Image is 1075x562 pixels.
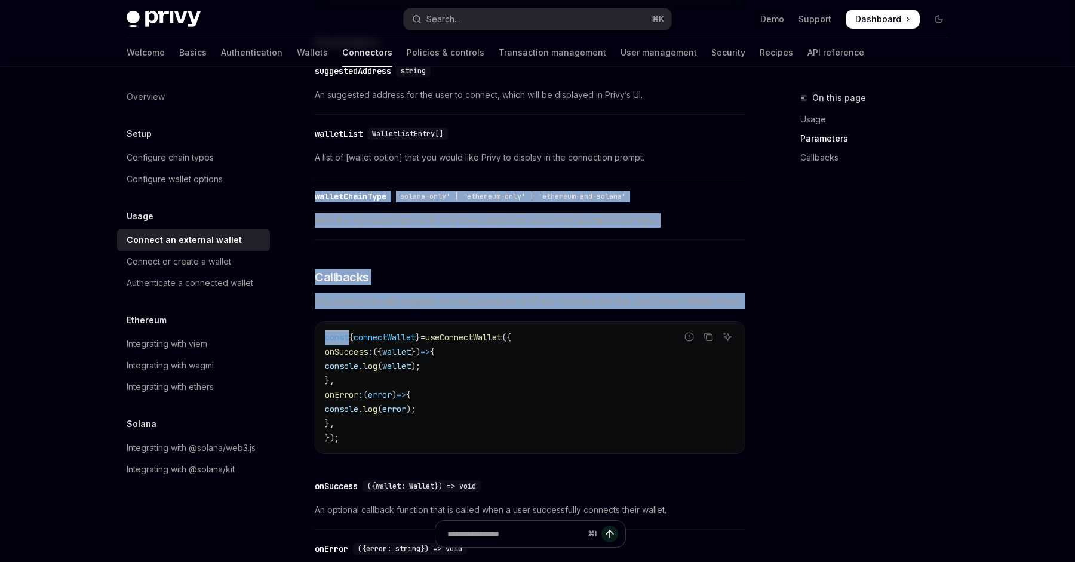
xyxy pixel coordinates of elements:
span: }, [325,418,334,429]
a: Integrating with @solana/web3.js [117,437,270,459]
button: Send message [601,526,618,542]
h5: Usage [127,209,153,223]
span: You can optionally register an onSuccess or onError callback on the useConnectWallet hook. [315,293,745,309]
a: Security [711,38,745,67]
span: . [358,361,363,371]
button: Open search [404,8,671,30]
span: ); [411,361,420,371]
a: API reference [807,38,864,67]
a: Callbacks [800,148,958,167]
span: }) [411,346,420,357]
span: log [363,404,377,414]
span: }); [325,432,339,443]
div: walletList [315,128,363,140]
div: Integrating with @solana/web3.js [127,441,256,455]
span: error [382,404,406,414]
a: Authenticate a connected wallet [117,272,270,294]
span: string [401,66,426,76]
span: : [358,389,363,400]
span: ⌘ K [652,14,664,24]
a: Integrating with @solana/kit [117,459,270,480]
span: . [358,404,363,414]
span: console [325,404,358,414]
a: Basics [179,38,207,67]
a: Policies & controls [407,38,484,67]
span: connectWallet [354,332,416,343]
div: suggestedAddress [315,65,391,77]
a: Support [798,13,831,25]
a: Integrating with ethers [117,376,270,398]
span: ); [406,404,416,414]
div: walletChainType [315,191,386,202]
span: On this page [812,91,866,105]
span: } [416,332,420,343]
a: Parameters [800,129,958,148]
span: => [397,389,406,400]
div: Connect or create a wallet [127,254,231,269]
span: An optional callback function that is called when a user successfully connects their wallet. [315,503,745,517]
button: Report incorrect code [681,329,697,345]
span: = [420,332,425,343]
div: Search... [426,12,460,26]
img: dark logo [127,11,201,27]
button: Ask AI [720,329,735,345]
a: Welcome [127,38,165,67]
span: { [349,332,354,343]
span: console [325,361,358,371]
span: 'solana-only' | 'ethereum-only' | 'ethereum-and-solana' [396,192,626,201]
span: Dashboard [855,13,901,25]
div: Integrating with wagmi [127,358,214,373]
span: Filter the login wallet options to only show wallets that support the specified chain type. [315,213,745,228]
h5: Ethereum [127,313,167,327]
span: }, [325,375,334,386]
a: Configure chain types [117,147,270,168]
a: Connectors [342,38,392,67]
div: Integrating with ethers [127,380,214,394]
span: { [406,389,411,400]
h5: Setup [127,127,152,141]
span: Callbacks [315,269,369,285]
span: An suggested address for the user to connect, which will be displayed in Privy’s UI. [315,88,745,102]
span: WalletListEntry[] [372,129,443,139]
a: Recipes [760,38,793,67]
div: Overview [127,90,165,104]
span: ) [392,389,397,400]
span: onError [325,389,358,400]
button: Copy the contents from the code block [701,329,716,345]
a: Configure wallet options [117,168,270,190]
a: Wallets [297,38,328,67]
span: ( [377,404,382,414]
span: ({ [373,346,382,357]
a: Integrating with wagmi [117,355,270,376]
a: Dashboard [846,10,920,29]
div: Authenticate a connected wallet [127,276,253,290]
a: Integrating with viem [117,333,270,355]
span: useConnectWallet [425,332,502,343]
div: Configure chain types [127,151,214,165]
span: => [420,346,430,357]
div: Integrating with viem [127,337,207,351]
a: Overview [117,86,270,108]
a: Transaction management [499,38,606,67]
h5: Solana [127,417,156,431]
span: wallet [382,346,411,357]
a: Connect an external wallet [117,229,270,251]
span: const [325,332,349,343]
span: ( [377,361,382,371]
input: Ask a question... [447,521,583,547]
div: onSuccess [315,480,358,492]
a: Authentication [221,38,282,67]
div: Integrating with @solana/kit [127,462,235,477]
a: Usage [800,110,958,129]
span: ( [363,389,368,400]
a: Connect or create a wallet [117,251,270,272]
div: Connect an external wallet [127,233,242,247]
span: onSuccess [325,346,368,357]
span: : [368,346,373,357]
span: wallet [382,361,411,371]
span: ({ [502,332,511,343]
span: log [363,361,377,371]
div: Configure wallet options [127,172,223,186]
span: { [430,346,435,357]
span: ({wallet: Wallet}) => void [367,481,476,491]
